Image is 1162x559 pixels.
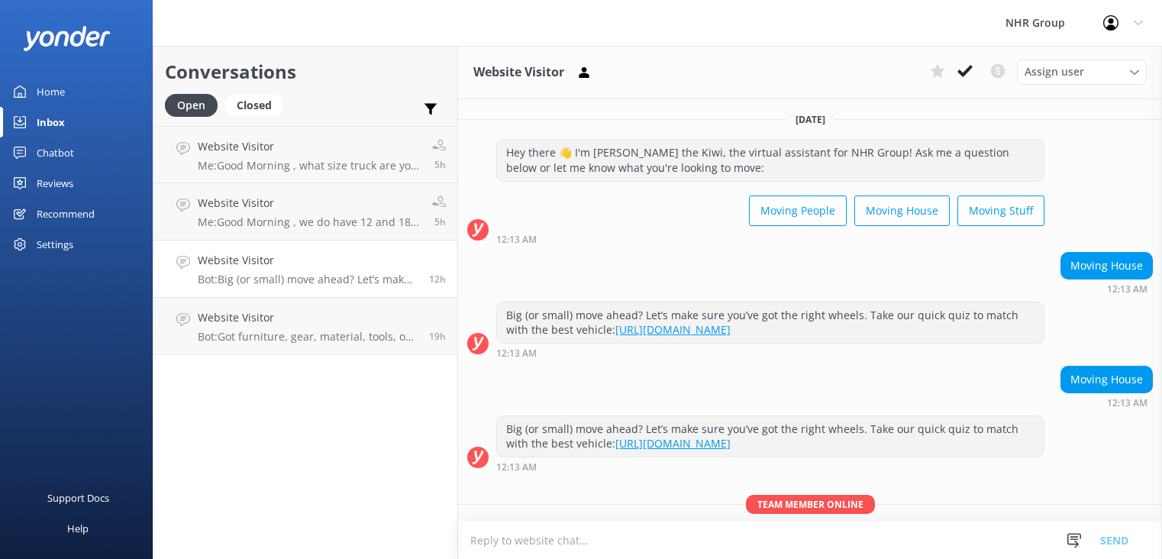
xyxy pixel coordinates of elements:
[1060,397,1153,408] div: Sep 23 2025 12:13am (UTC +12:00) Pacific/Auckland
[198,252,418,269] h4: Website Visitor
[429,330,446,343] span: Sep 22 2025 05:35pm (UTC +12:00) Pacific/Auckland
[37,199,95,229] div: Recommend
[67,513,89,544] div: Help
[153,183,457,241] a: Website VisitorMe:Good Morning , we do have 12 and 18 Seater van available for hie , 12 seater wi...
[1061,253,1152,279] div: Moving House
[153,298,457,355] a: Website VisitorBot:Got furniture, gear, material, tools, or freight to move? Take our quiz to fin...
[198,215,421,229] p: Me: Good Morning , we do have 12 and 18 Seater van available for hie , 12 seater will cost you $2...
[225,96,291,113] a: Closed
[1107,399,1147,408] strong: 12:13 AM
[198,330,418,344] p: Bot: Got furniture, gear, material, tools, or freight to move? Take our quiz to find the best veh...
[37,229,73,260] div: Settings
[496,463,537,472] strong: 12:13 AM
[198,309,418,326] h4: Website Visitor
[153,241,457,298] a: Website VisitorBot:Big (or small) move ahead? Let’s make sure you’ve got the right wheels. Take o...
[496,461,1044,472] div: Sep 23 2025 12:13am (UTC +12:00) Pacific/Auckland
[496,235,537,244] strong: 12:13 AM
[496,234,1044,244] div: Sep 23 2025 12:13am (UTC +12:00) Pacific/Auckland
[434,158,446,171] span: Sep 23 2025 08:03am (UTC +12:00) Pacific/Auckland
[786,113,834,126] span: [DATE]
[37,107,65,137] div: Inbox
[37,76,65,107] div: Home
[497,416,1044,457] div: Big (or small) move ahead? Let’s make sure you’ve got the right wheels. Take our quick quiz to ma...
[153,126,457,183] a: Website VisitorMe:Good Morning , what size truck are you looking for moving your stuff ?5h
[37,137,74,168] div: Chatbot
[165,96,225,113] a: Open
[198,273,418,286] p: Bot: Big (or small) move ahead? Let’s make sure you’ve got the right wheels. Take our quick quiz ...
[746,495,875,514] span: Team member online
[198,159,421,173] p: Me: Good Morning , what size truck are you looking for moving your stuff ?
[225,94,283,117] div: Closed
[23,26,111,51] img: yonder-white-logo.png
[615,436,731,451] a: [URL][DOMAIN_NAME]
[1061,367,1152,393] div: Moving House
[1060,283,1153,294] div: Sep 23 2025 12:13am (UTC +12:00) Pacific/Auckland
[497,302,1044,343] div: Big (or small) move ahead? Let’s make sure you’ve got the right wheels. Take our quick quiz to ma...
[165,57,446,86] h2: Conversations
[957,195,1044,226] button: Moving Stuff
[496,347,1044,358] div: Sep 23 2025 12:13am (UTC +12:00) Pacific/Auckland
[749,195,847,226] button: Moving People
[496,349,537,358] strong: 12:13 AM
[198,138,421,155] h4: Website Visitor
[165,94,218,117] div: Open
[854,195,950,226] button: Moving House
[473,63,564,82] h3: Website Visitor
[615,322,731,337] a: [URL][DOMAIN_NAME]
[497,140,1044,180] div: Hey there 👋 I'm [PERSON_NAME] the Kiwi, the virtual assistant for NHR Group! Ask me a question be...
[434,215,446,228] span: Sep 23 2025 08:02am (UTC +12:00) Pacific/Auckland
[1017,60,1147,84] div: Assign User
[198,195,421,212] h4: Website Visitor
[47,483,109,513] div: Support Docs
[37,168,73,199] div: Reviews
[1025,63,1084,80] span: Assign user
[1107,285,1147,294] strong: 12:13 AM
[429,273,446,286] span: Sep 23 2025 12:13am (UTC +12:00) Pacific/Auckland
